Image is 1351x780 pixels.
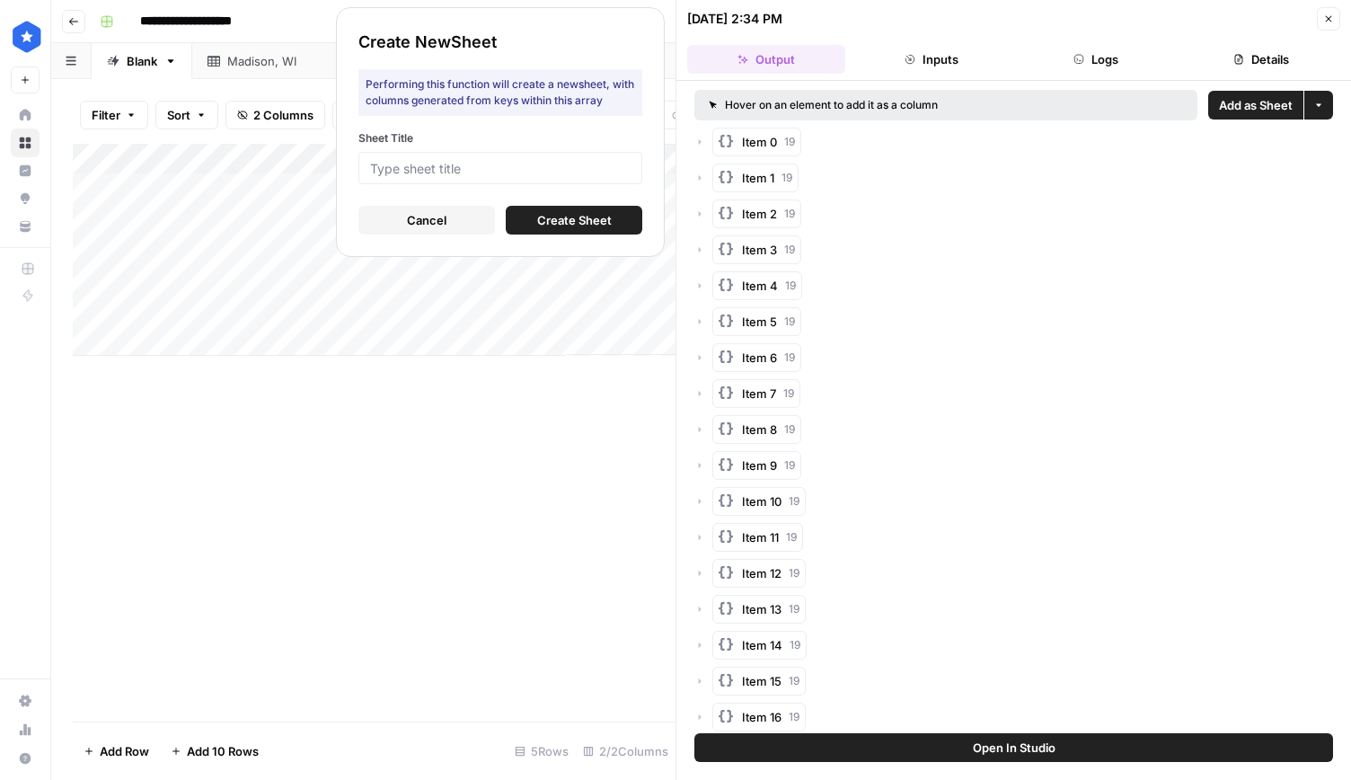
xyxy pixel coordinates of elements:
[1208,91,1303,120] button: Add as Sheet
[852,45,1011,74] button: Inputs
[712,271,802,300] button: Item 419
[358,130,642,146] label: Sheet Title
[742,277,778,295] span: Item 4
[784,350,795,366] span: 19
[687,10,782,28] div: [DATE] 2:34 PM
[576,737,675,766] div: 2/2 Columns
[742,528,779,546] span: Item 11
[92,106,120,124] span: Filter
[789,565,799,581] span: 19
[742,600,781,618] span: Item 13
[11,687,40,715] a: Settings
[784,134,795,150] span: 19
[11,101,40,129] a: Home
[11,129,40,157] a: Browse
[370,160,631,176] input: Type sheet title
[92,43,192,79] a: Blank
[742,241,777,259] span: Item 3
[11,156,40,185] a: Insights
[742,205,777,223] span: Item 2
[192,43,511,79] a: [GEOGRAPHIC_DATA], [GEOGRAPHIC_DATA]
[712,451,801,480] button: Item 919
[789,601,799,617] span: 19
[712,164,799,192] button: Item 119
[742,133,777,151] span: Item 0
[790,637,800,653] span: 19
[712,667,806,696] button: Item 1519
[80,101,148,129] button: Filter
[712,523,803,552] button: Item 1119
[506,206,642,235] button: Create Sheet
[712,559,806,588] button: Item 1219
[742,672,781,690] span: Item 15
[785,278,796,294] span: 19
[784,242,795,258] span: 19
[167,106,190,124] span: Sort
[783,386,794,402] span: 19
[227,52,476,70] div: [GEOGRAPHIC_DATA], [GEOGRAPHIC_DATA]
[789,709,799,725] span: 19
[687,45,845,74] button: Output
[160,737,269,766] button: Add 10 Rows
[225,101,325,129] button: 2 Columns
[508,737,576,766] div: 5 Rows
[742,169,774,187] span: Item 1
[253,106,313,124] span: 2 Columns
[127,52,157,70] div: Blank
[11,715,40,744] a: Usage
[1219,96,1293,114] span: Add as Sheet
[712,199,801,228] button: Item 219
[11,21,43,53] img: ConsumerAffairs Logo
[1182,45,1340,74] button: Details
[742,564,781,582] span: Item 12
[11,212,40,241] a: Your Data
[358,69,642,116] div: Performing this function will create a new sheet , with columns generated from keys within this a...
[742,492,781,510] span: Item 10
[694,733,1333,762] button: Open In Studio
[742,349,777,367] span: Item 6
[155,101,218,129] button: Sort
[784,457,795,474] span: 19
[332,101,464,129] button: Freeze Columns
[784,206,795,222] span: 19
[742,636,782,654] span: Item 14
[712,631,807,660] button: Item 1419
[742,421,777,439] span: Item 8
[407,211,446,229] span: Cancel
[100,742,149,760] span: Add Row
[1018,45,1176,74] button: Logs
[784,421,795,438] span: 19
[781,170,792,186] span: 19
[712,128,801,156] button: Item 019
[712,379,800,408] button: Item 719
[73,737,160,766] button: Add Row
[742,708,781,726] span: Item 16
[187,742,259,760] span: Add 10 Rows
[742,313,777,331] span: Item 5
[358,30,642,55] div: Create New Sheet
[11,744,40,773] button: Help + Support
[742,456,777,474] span: Item 9
[973,739,1055,757] span: Open In Studio
[712,343,801,372] button: Item 619
[789,493,799,510] span: 19
[537,211,612,229] span: Create Sheet
[11,14,40,59] button: Workspace: ConsumerAffairs
[712,415,801,444] button: Item 819
[712,703,806,731] button: Item 1619
[786,529,797,545] span: 19
[712,307,801,336] button: Item 519
[789,673,799,689] span: 19
[742,385,776,403] span: Item 7
[712,235,801,264] button: Item 319
[784,314,795,330] span: 19
[712,487,806,516] button: Item 1019
[709,97,1061,113] div: Hover on an element to add it as a column
[11,184,40,213] a: Opportunities
[712,595,806,624] button: Item 1319
[358,206,495,235] button: Cancel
